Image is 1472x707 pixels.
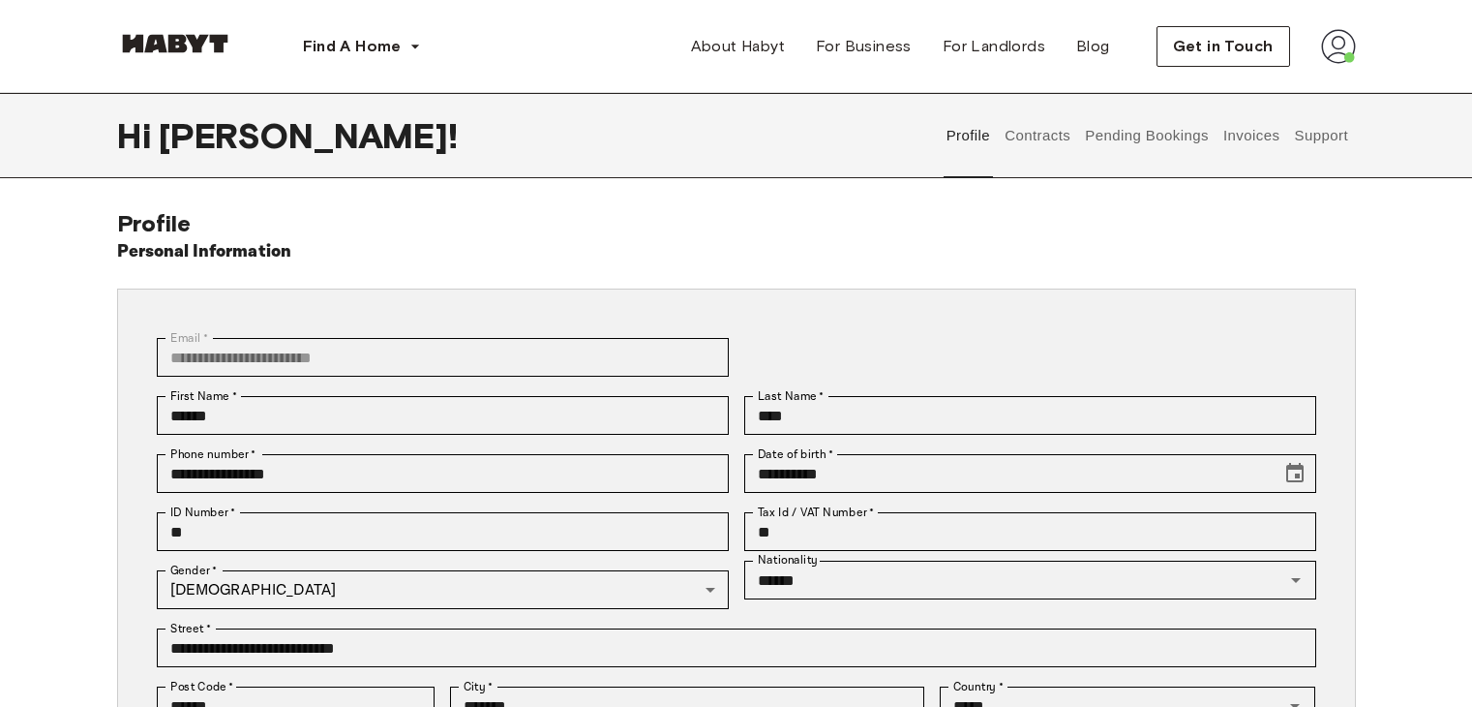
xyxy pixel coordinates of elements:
div: You can't change your email address at the moment. Please reach out to customer support in case y... [157,338,729,377]
label: First Name [170,387,237,405]
label: Phone number [170,446,256,463]
label: City [464,678,494,695]
label: Tax Id / VAT Number [758,504,874,521]
label: Email [170,329,208,347]
label: Post Code [170,678,234,695]
span: [PERSON_NAME] ! [159,115,458,156]
img: avatar [1321,29,1356,64]
a: For Landlords [927,27,1061,66]
span: Get in Touch [1173,35,1274,58]
label: Last Name [758,387,825,405]
label: Gender [170,562,217,579]
span: Hi [117,115,159,156]
button: Choose date, selected date is Feb 9, 2002 [1276,454,1314,493]
button: Open [1282,567,1309,594]
button: Contracts [1003,93,1073,178]
a: Blog [1061,27,1126,66]
span: About Habyt [691,35,785,58]
span: Profile [117,209,192,237]
button: Get in Touch [1157,26,1290,67]
label: Date of birth [758,446,833,463]
label: Country [953,678,1004,695]
a: For Business [800,27,927,66]
button: Invoices [1220,93,1281,178]
div: user profile tabs [939,93,1355,178]
label: Nationality [758,552,818,569]
div: [DEMOGRAPHIC_DATA] [157,570,729,609]
label: Street [170,620,211,637]
span: For Business [816,35,912,58]
button: Find A Home [287,27,436,66]
button: Profile [944,93,993,178]
span: Blog [1076,35,1110,58]
span: For Landlords [943,35,1045,58]
h6: Personal Information [117,238,292,265]
span: Find A Home [303,35,402,58]
button: Support [1292,93,1351,178]
button: Pending Bookings [1083,93,1212,178]
label: ID Number [170,504,235,521]
a: About Habyt [676,27,800,66]
img: Habyt [117,34,233,53]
